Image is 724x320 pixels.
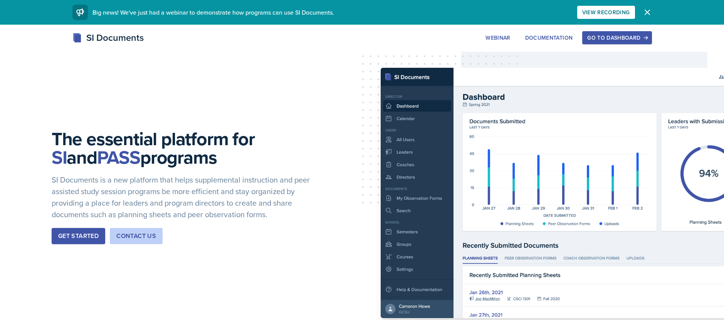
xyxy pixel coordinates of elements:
[58,231,99,241] div: Get Started
[485,35,510,41] div: Webinar
[520,31,578,44] button: Documentation
[52,228,105,244] button: Get Started
[480,31,515,44] button: Webinar
[587,35,647,41] div: Go to Dashboard
[582,9,630,15] div: View Recording
[577,6,635,19] button: View Recording
[525,35,573,41] div: Documentation
[92,8,334,17] span: Big news! We've just had a webinar to demonstrate how programs can use SI Documents.
[582,31,652,44] button: Go to Dashboard
[110,228,163,244] button: Contact Us
[72,31,144,45] div: SI Documents
[116,231,156,241] div: Contact Us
